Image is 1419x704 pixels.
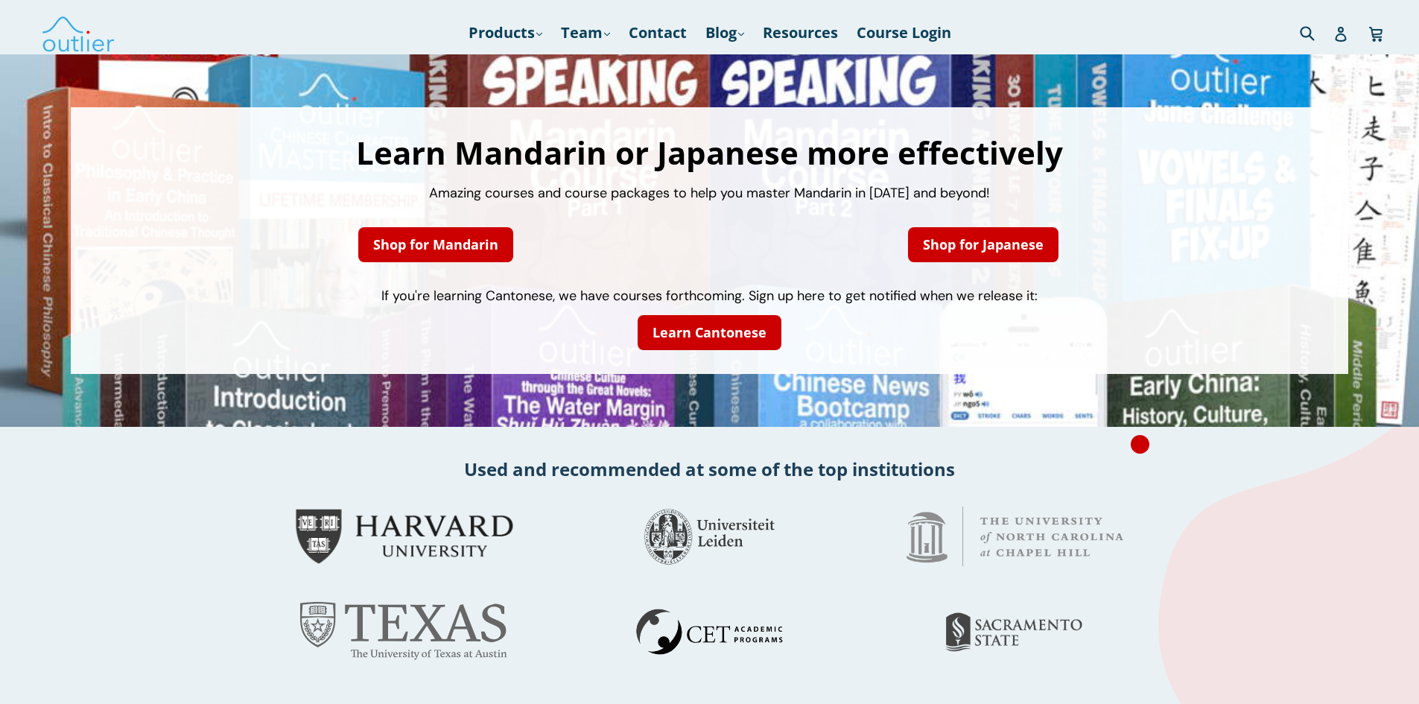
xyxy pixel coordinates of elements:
[621,19,694,46] a: Contact
[381,287,1038,305] span: If you're learning Cantonese, we have courses forthcoming. Sign up here to get notified when we r...
[429,184,990,202] span: Amazing courses and course packages to help you master Mandarin in [DATE] and beyond!
[553,19,618,46] a: Team
[755,19,845,46] a: Resources
[849,19,959,46] a: Course Login
[358,227,513,262] a: Shop for Mandarin
[638,315,781,350] a: Learn Cantonese
[698,19,752,46] a: Blog
[1296,17,1337,48] input: Search
[908,227,1058,262] a: Shop for Japanese
[461,19,550,46] a: Products
[86,137,1333,168] h1: Learn Mandarin or Japanese more effectively
[41,11,115,54] img: Outlier Linguistics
